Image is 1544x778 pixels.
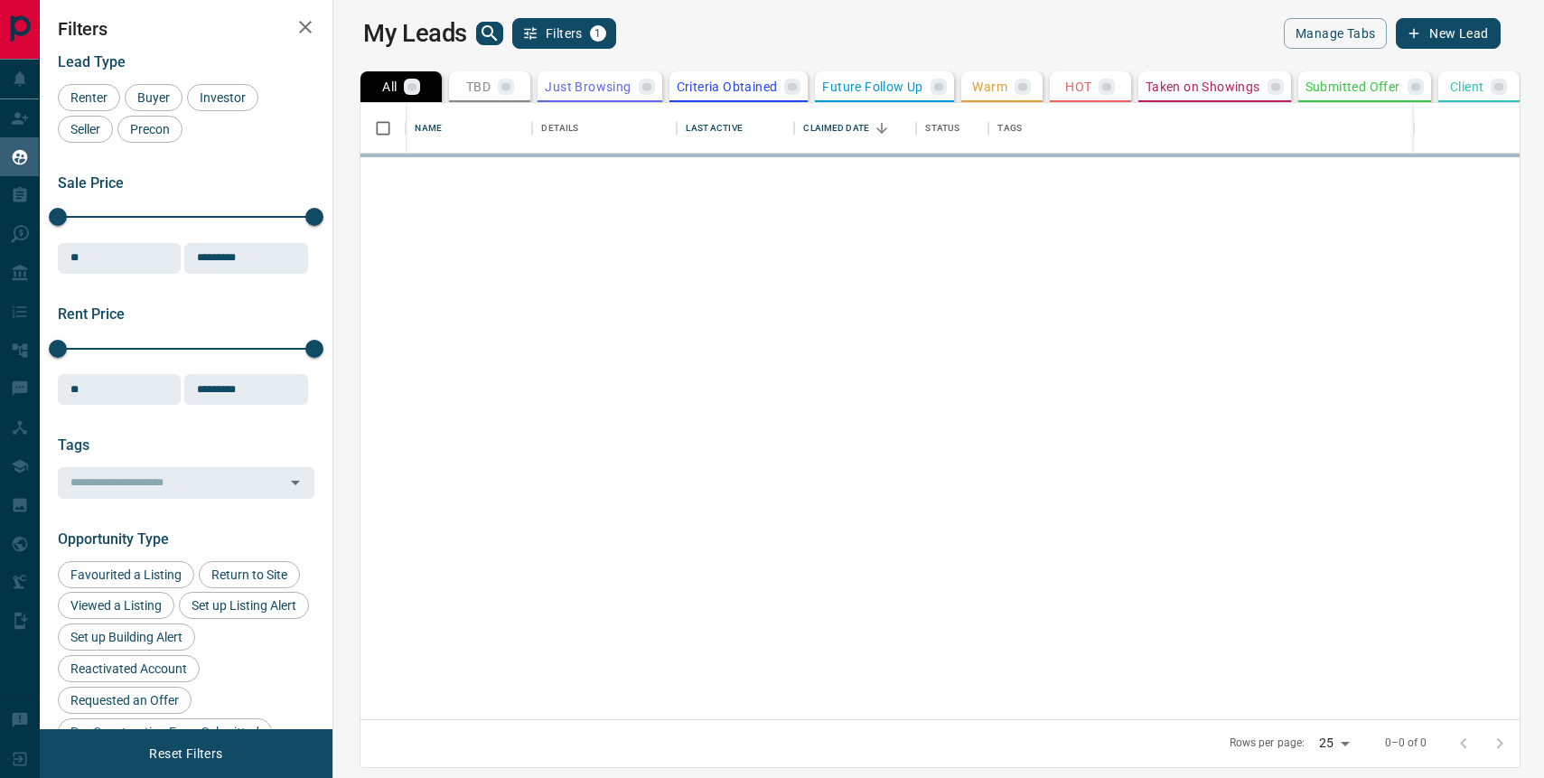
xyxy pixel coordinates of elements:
span: Lead Type [58,53,126,70]
div: Details [532,103,677,154]
p: Submitted Offer [1305,80,1400,93]
div: Pre-Construction Form Submitted [58,718,272,745]
div: Buyer [125,84,182,111]
span: Set up Listing Alert [185,598,303,613]
span: Tags [58,436,89,454]
button: search button [476,22,503,45]
div: Requested an Offer [58,687,192,714]
button: Sort [869,116,894,141]
div: 25 [1312,730,1355,756]
span: Opportunity Type [58,530,169,548]
div: Status [925,103,959,154]
p: All [382,80,397,93]
div: Reactivated Account [58,655,200,682]
p: Criteria Obtained [677,80,778,93]
span: Buyer [131,90,176,105]
span: Rent Price [58,305,125,323]
div: Name [415,103,442,154]
span: Reactivated Account [64,661,193,676]
div: Claimed Date [803,103,869,154]
div: Return to Site [199,561,300,588]
p: Taken on Showings [1146,80,1260,93]
div: Name [406,103,532,154]
h2: Filters [58,18,314,40]
span: Set up Building Alert [64,630,189,644]
p: HOT [1065,80,1091,93]
span: 1 [592,27,604,40]
p: Just Browsing [545,80,631,93]
p: Rows per page: [1230,736,1305,751]
div: Tags [997,103,1022,154]
p: Future Follow Up [822,80,922,93]
div: Precon [117,116,182,143]
div: Favourited a Listing [58,561,194,588]
div: Viewed a Listing [58,592,174,619]
button: Manage Tabs [1284,18,1387,49]
p: TBD [466,80,491,93]
span: Sale Price [58,174,124,192]
div: Status [916,103,988,154]
div: Set up Listing Alert [179,592,309,619]
span: Investor [193,90,252,105]
span: Renter [64,90,114,105]
span: Pre-Construction Form Submitted [64,725,266,739]
div: Investor [187,84,258,111]
span: Seller [64,122,107,136]
span: Viewed a Listing [64,598,168,613]
p: Warm [972,80,1007,93]
div: Renter [58,84,120,111]
div: Set up Building Alert [58,623,195,651]
div: Seller [58,116,113,143]
div: Last Active [686,103,742,154]
button: Open [283,470,308,495]
span: Precon [124,122,176,136]
span: Requested an Offer [64,693,185,708]
div: Last Active [677,103,794,154]
span: Return to Site [205,567,294,582]
button: New Lead [1396,18,1500,49]
p: 0–0 of 0 [1385,736,1427,751]
button: Filters1 [512,18,616,49]
div: Details [541,103,578,154]
div: Tags [988,103,1457,154]
div: Claimed Date [794,103,916,154]
button: Reset Filters [137,738,234,769]
span: Favourited a Listing [64,567,188,582]
h1: My Leads [363,19,467,48]
p: Client [1450,80,1483,93]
